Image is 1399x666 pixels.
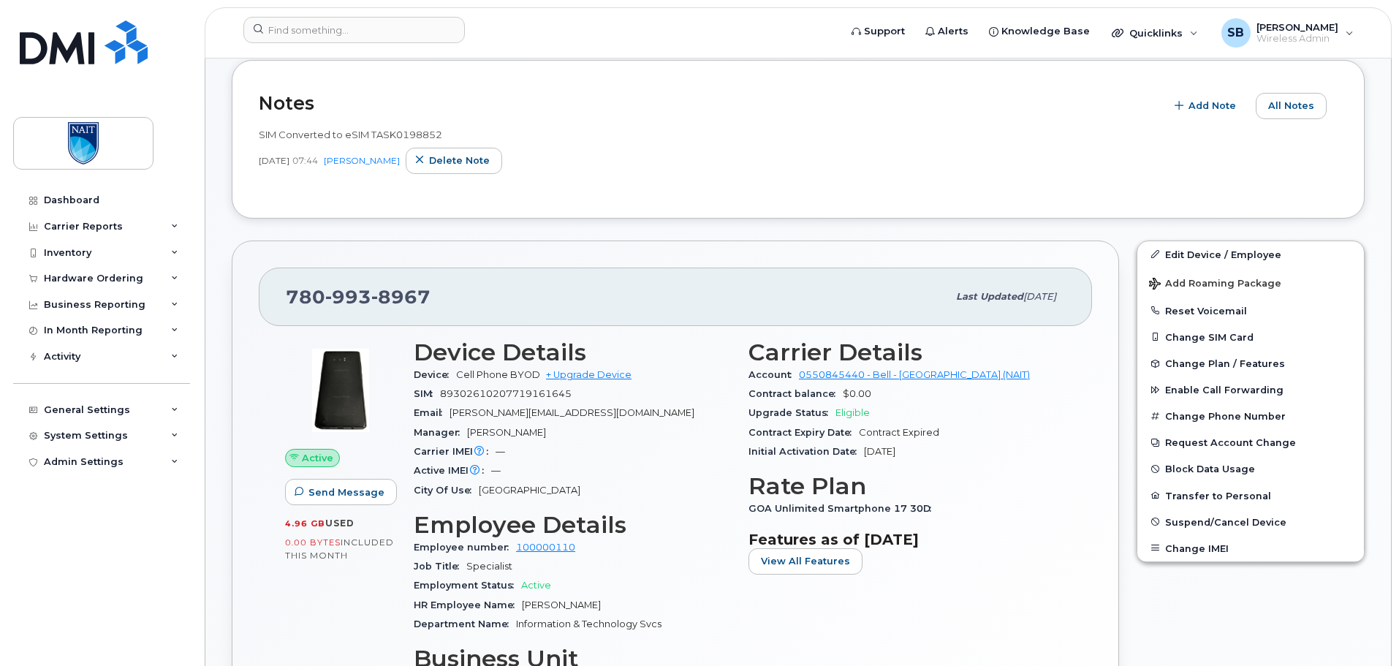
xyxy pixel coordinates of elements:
[1165,93,1248,119] button: Add Note
[1137,324,1364,350] button: Change SIM Card
[1165,358,1285,369] span: Change Plan / Features
[1256,93,1327,119] button: All Notes
[414,580,521,591] span: Employment Status
[1256,33,1338,45] span: Wireless Admin
[1023,291,1056,302] span: [DATE]
[414,618,516,629] span: Department Name
[799,369,1030,380] a: 0550845440 - Bell - [GEOGRAPHIC_DATA] (NAIT)
[835,407,870,418] span: Eligible
[479,485,580,496] span: [GEOGRAPHIC_DATA]
[915,17,979,46] a: Alerts
[516,618,661,629] span: Information & Technology Svcs
[1137,268,1364,298] button: Add Roaming Package
[956,291,1023,302] span: Last updated
[414,485,479,496] span: City Of Use
[522,599,601,610] span: [PERSON_NAME]
[748,548,862,575] button: View All Features
[748,503,939,514] span: GOA Unlimited Smartphone 17 30D
[1165,516,1286,527] span: Suspend/Cancel Device
[748,473,1066,499] h3: Rate Plan
[1268,99,1314,113] span: All Notes
[286,286,431,308] span: 780
[1137,483,1364,509] button: Transfer to Personal
[414,388,440,399] span: SIM
[864,446,895,457] span: [DATE]
[414,427,467,438] span: Manager
[516,542,575,553] a: 100000110
[491,465,501,476] span: —
[761,554,850,568] span: View All Features
[748,531,1066,548] h3: Features as of [DATE]
[414,407,450,418] span: Email
[466,561,512,572] span: Specialist
[979,17,1100,46] a: Knowledge Base
[546,369,632,380] a: + Upgrade Device
[297,347,384,434] img: image20231002-3703462-vegm57.jpeg
[1137,350,1364,376] button: Change Plan / Features
[1137,403,1364,429] button: Change Phone Number
[259,154,289,167] span: [DATE]
[450,407,694,418] span: [PERSON_NAME][EMAIL_ADDRESS][DOMAIN_NAME]
[1149,278,1281,292] span: Add Roaming Package
[1001,24,1090,39] span: Knowledge Base
[406,148,502,174] button: Delete note
[938,24,968,39] span: Alerts
[748,369,799,380] span: Account
[324,155,400,166] a: [PERSON_NAME]
[259,92,1158,114] h2: Notes
[1188,99,1236,113] span: Add Note
[864,24,905,39] span: Support
[1129,27,1183,39] span: Quicklinks
[841,17,915,46] a: Support
[1137,535,1364,561] button: Change IMEI
[285,479,397,505] button: Send Message
[843,388,871,399] span: $0.00
[285,518,325,529] span: 4.96 GB
[1137,376,1364,403] button: Enable Call Forwarding
[1137,298,1364,324] button: Reset Voicemail
[414,339,731,366] h3: Device Details
[748,446,864,457] span: Initial Activation Date
[748,339,1066,366] h3: Carrier Details
[748,427,859,438] span: Contract Expiry Date
[1102,18,1208,48] div: Quicklinks
[1227,24,1244,42] span: SB
[1137,509,1364,535] button: Suspend/Cancel Device
[414,561,466,572] span: Job Title
[243,17,465,43] input: Find something...
[325,286,371,308] span: 993
[1137,241,1364,268] a: Edit Device / Employee
[292,154,318,167] span: 07:44
[521,580,551,591] span: Active
[467,427,546,438] span: [PERSON_NAME]
[429,154,490,167] span: Delete note
[1211,18,1364,48] div: Sarah Badry
[440,388,572,399] span: 89302610207719161645
[496,446,505,457] span: —
[414,465,491,476] span: Active IMEI
[1256,21,1338,33] span: [PERSON_NAME]
[414,446,496,457] span: Carrier IMEI
[414,512,731,538] h3: Employee Details
[414,599,522,610] span: HR Employee Name
[285,537,341,548] span: 0.00 Bytes
[1137,429,1364,455] button: Request Account Change
[371,286,431,308] span: 8967
[414,542,516,553] span: Employee number
[259,129,442,140] span: SIM Converted to eSIM TASK0198852
[414,369,456,380] span: Device
[456,369,540,380] span: Cell Phone BYOD
[308,485,384,499] span: Send Message
[302,451,333,465] span: Active
[1137,455,1364,482] button: Block Data Usage
[285,537,394,561] span: included this month
[859,427,939,438] span: Contract Expired
[748,388,843,399] span: Contract balance
[1165,385,1284,396] span: Enable Call Forwarding
[325,518,355,529] span: used
[748,407,835,418] span: Upgrade Status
